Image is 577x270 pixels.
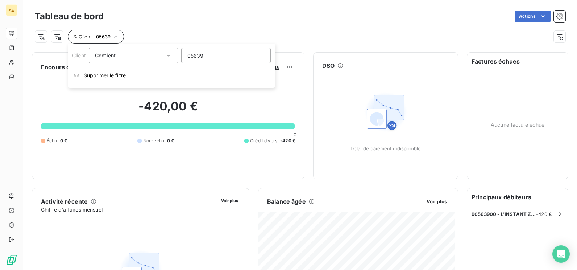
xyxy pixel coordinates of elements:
h2: -420,00 € [41,99,295,121]
h6: Encours client [41,63,82,71]
button: Client : 05639 [68,30,124,44]
h3: Tableau de bord [35,10,104,23]
h6: Factures échues [467,53,568,70]
span: Contient [95,52,116,58]
span: Échu [47,138,57,144]
h6: Principaux débiteurs [467,188,568,206]
span: Crédit divers [250,138,277,144]
span: Supprimer le filtre [84,72,126,79]
img: Empty state [362,89,409,135]
h6: DSO [322,61,335,70]
span: -420 € [280,138,295,144]
span: Non-échu [143,138,164,144]
input: placeholder [181,48,271,63]
span: Client : 05639 [79,34,111,40]
span: 90563900 - L'INSTANT ZEN [472,211,536,217]
div: Open Intercom Messenger [552,245,570,263]
span: -420 € [536,211,552,217]
button: Voir plus [424,198,449,205]
span: Client [72,52,86,58]
span: Aucune facture échue [491,121,544,128]
img: Logo LeanPay [6,254,17,266]
h6: Balance âgée [267,197,306,206]
span: 0 € [167,138,174,144]
div: AE [6,4,17,16]
button: Voir plus [219,197,240,204]
span: 0 [294,132,296,138]
button: Supprimer le filtre [68,67,275,83]
span: Délai de paiement indisponible [350,146,421,151]
button: Actions [515,11,551,22]
span: Voir plus [427,199,447,204]
span: 0 € [60,138,67,144]
h6: Activité récente [41,197,88,206]
span: Voir plus [221,198,238,203]
span: Chiffre d'affaires mensuel [41,206,216,213]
